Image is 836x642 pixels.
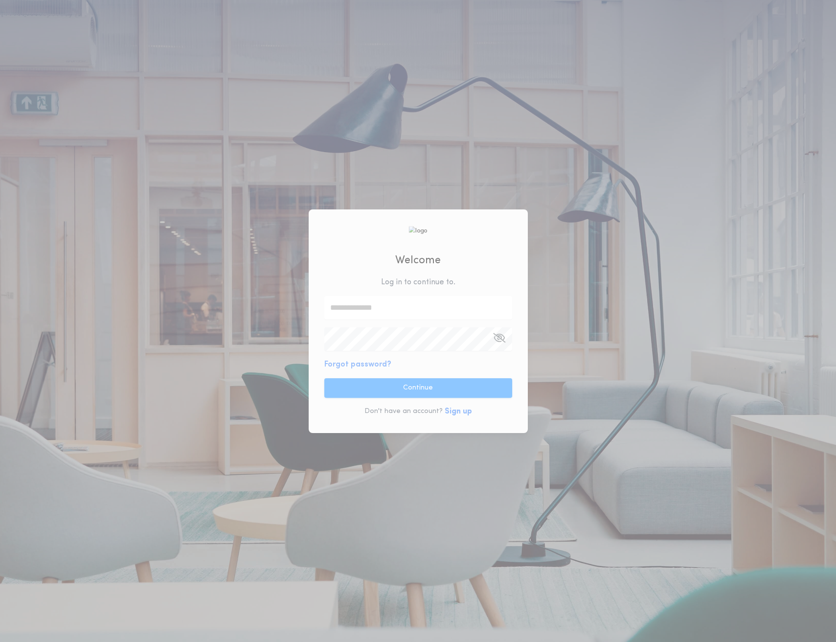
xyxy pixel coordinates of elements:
[409,226,428,235] img: logo
[381,276,455,288] p: Log in to continue to .
[445,406,472,417] button: Sign up
[364,407,443,416] p: Don't have an account?
[324,359,391,370] button: Forgot password?
[324,378,512,398] button: Continue
[395,252,441,269] h2: Welcome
